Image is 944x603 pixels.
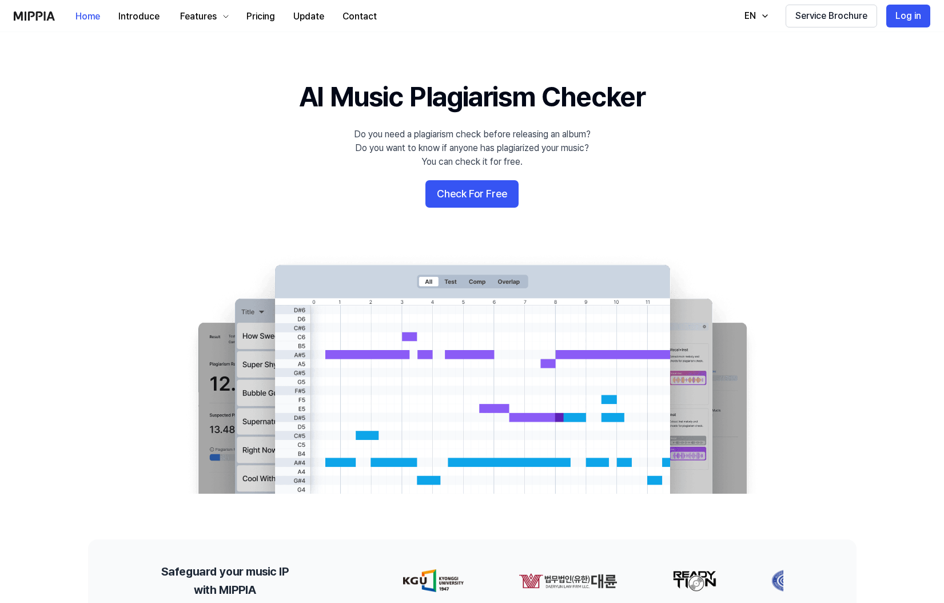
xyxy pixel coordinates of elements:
button: Contact [333,5,386,28]
a: Home [66,1,109,32]
div: EN [742,9,758,23]
img: partner-logo-1 [517,569,615,592]
div: Features [178,10,219,23]
button: Log in [886,5,930,27]
a: Update [284,1,333,32]
h1: AI Music Plagiarism Checker [299,78,645,116]
button: Update [284,5,333,28]
button: EN [733,5,776,27]
img: partner-logo-0 [401,569,462,592]
div: Do you need a plagiarism check before releasing an album? Do you want to know if anyone has plagi... [354,128,591,169]
button: Introduce [109,5,169,28]
img: main Image [175,253,770,494]
button: Service Brochure [786,5,877,27]
img: partner-logo-2 [670,569,715,592]
img: partner-logo-3 [770,569,805,592]
button: Home [66,5,109,28]
button: Check For Free [425,180,519,208]
button: Pricing [237,5,284,28]
img: logo [14,11,55,21]
button: Features [169,5,237,28]
h2: Safeguard your music IP with MIPPIA [161,562,289,599]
